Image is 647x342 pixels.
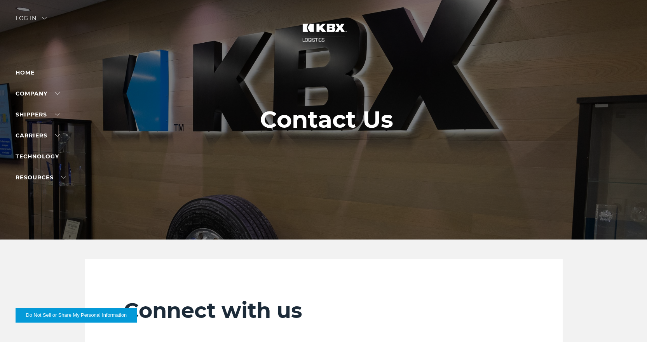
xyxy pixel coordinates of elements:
[16,308,137,323] button: Do Not Sell or Share My Personal Information
[42,17,47,19] img: arrow
[295,16,353,50] img: kbx logo
[260,106,393,133] h1: Contact Us
[16,16,47,27] div: Log in
[16,132,60,139] a: Carriers
[16,69,35,76] a: Home
[16,90,60,97] a: Company
[16,153,59,160] a: Technology
[16,174,66,181] a: RESOURCES
[16,111,59,118] a: SHIPPERS
[124,298,524,323] h2: Connect with us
